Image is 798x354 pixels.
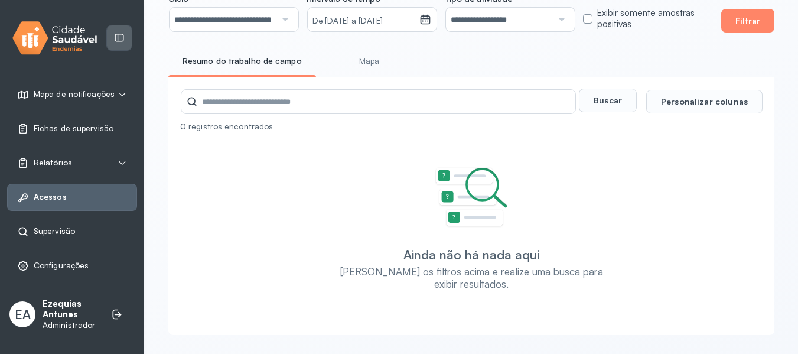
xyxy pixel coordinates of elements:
p: Ezequias Antunes [43,298,99,321]
img: Imagem de Empty State [435,167,508,228]
span: Supervisão [34,226,75,236]
button: Filtrar [721,9,774,33]
a: Mapa [325,51,413,71]
span: Acessos [34,192,67,202]
div: [PERSON_NAME] os filtros acima e realize uma busca para exibir resultados. [332,265,611,291]
button: Personalizar colunas [646,90,763,113]
button: Buscar [579,89,637,112]
a: Fichas de supervisão [17,123,127,135]
a: Acessos [17,191,127,203]
span: Fichas de supervisão [34,124,113,134]
label: Exibir somente amostras positivas [597,8,712,30]
small: De [DATE] a [DATE] [312,15,415,27]
a: Supervisão [17,226,127,238]
a: Configurações [17,260,127,272]
p: Administrador [43,320,99,330]
span: Configurações [34,261,89,271]
span: Personalizar colunas [661,96,748,107]
span: Relatórios [34,158,72,168]
div: 0 registros encontrados [180,122,637,132]
span: EA [15,307,31,322]
span: Mapa de notificações [34,89,115,99]
div: Ainda não há nada aqui [403,247,539,262]
a: Resumo do trabalho de campo [168,51,316,71]
img: logo.svg [12,19,97,57]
